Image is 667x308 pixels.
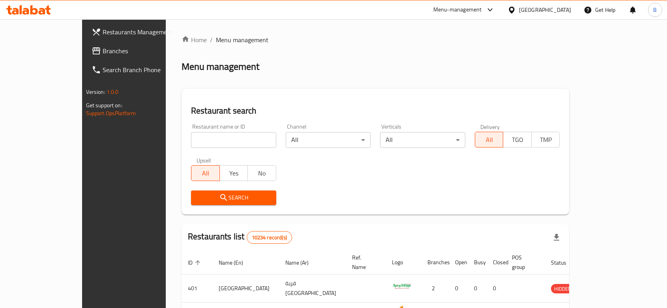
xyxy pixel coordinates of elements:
a: Search Branch Phone [85,60,193,79]
span: TGO [506,134,528,146]
button: No [247,165,276,181]
button: Yes [219,165,248,181]
span: Version: [86,87,105,97]
button: TMP [531,132,560,147]
span: Name (En) [219,258,253,267]
span: Yes [223,168,245,179]
input: Search for restaurant name or ID.. [191,132,276,148]
a: Restaurants Management [85,22,193,41]
span: Branches [103,46,187,56]
a: Home [182,35,207,45]
label: Upsell [197,157,211,163]
span: 10234 record(s) [247,234,292,241]
span: 1.0.0 [107,87,119,97]
span: Search Branch Phone [103,65,187,75]
button: TGO [503,132,532,147]
li: / [210,35,213,45]
span: Name (Ar) [285,258,319,267]
span: Status [551,258,577,267]
div: HIDDEN [551,284,575,293]
div: All [380,132,465,148]
span: POS group [512,253,535,272]
span: All [195,168,217,179]
td: [GEOGRAPHIC_DATA] [212,274,279,302]
span: Ref. Name [352,253,376,272]
span: TMP [535,134,557,146]
td: 2 [421,274,449,302]
div: Total records count [247,231,292,244]
span: Menu management [216,35,268,45]
th: Branches [421,250,449,274]
span: No [251,168,273,179]
div: Export file [547,228,566,247]
h2: Menu management [182,60,259,73]
th: Open [449,250,468,274]
td: 0 [449,274,468,302]
a: Branches [85,41,193,60]
label: Delivery [480,124,500,129]
span: Get support on: [86,100,122,110]
span: B [653,6,657,14]
span: Restaurants Management [103,27,187,37]
th: Closed [487,250,506,274]
h2: Restaurants list [188,231,292,244]
nav: breadcrumb [182,35,569,45]
div: [GEOGRAPHIC_DATA] [519,6,571,14]
td: قرية [GEOGRAPHIC_DATA] [279,274,346,302]
img: Spicy Village [392,277,412,297]
button: All [475,132,504,147]
div: Menu-management [433,5,482,15]
a: Support.OpsPlatform [86,108,136,118]
span: ID [188,258,203,267]
span: Search [197,193,270,203]
th: Logo [386,250,421,274]
td: 0 [487,274,506,302]
div: All [286,132,371,148]
button: All [191,165,220,181]
th: Busy [468,250,487,274]
h2: Restaurant search [191,105,560,117]
td: 0 [468,274,487,302]
td: 401 [182,274,212,302]
span: HIDDEN [551,284,575,293]
button: Search [191,190,276,205]
span: All [478,134,500,146]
